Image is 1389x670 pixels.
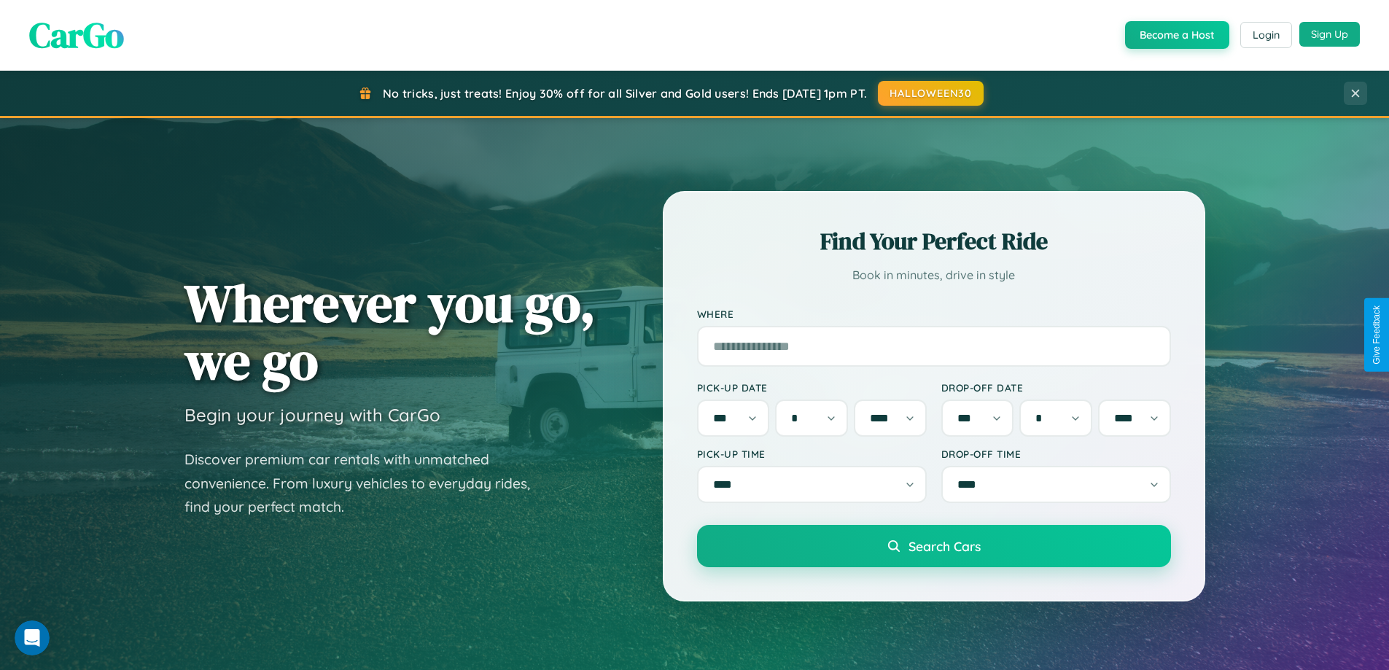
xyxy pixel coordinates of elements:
label: Pick-up Date [697,381,927,394]
span: CarGo [29,11,124,59]
button: Search Cars [697,525,1171,567]
iframe: Intercom live chat [15,620,50,655]
button: HALLOWEEN30 [878,81,984,106]
h3: Begin your journey with CarGo [184,404,440,426]
span: No tricks, just treats! Enjoy 30% off for all Silver and Gold users! Ends [DATE] 1pm PT. [383,86,867,101]
button: Sign Up [1299,22,1360,47]
div: Give Feedback [1372,305,1382,365]
h2: Find Your Perfect Ride [697,225,1171,257]
p: Discover premium car rentals with unmatched convenience. From luxury vehicles to everyday rides, ... [184,448,549,519]
label: Drop-off Time [941,448,1171,460]
label: Where [697,308,1171,320]
button: Login [1240,22,1292,48]
p: Book in minutes, drive in style [697,265,1171,286]
h1: Wherever you go, we go [184,274,596,389]
button: Become a Host [1125,21,1229,49]
label: Drop-off Date [941,381,1171,394]
label: Pick-up Time [697,448,927,460]
span: Search Cars [909,538,981,554]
